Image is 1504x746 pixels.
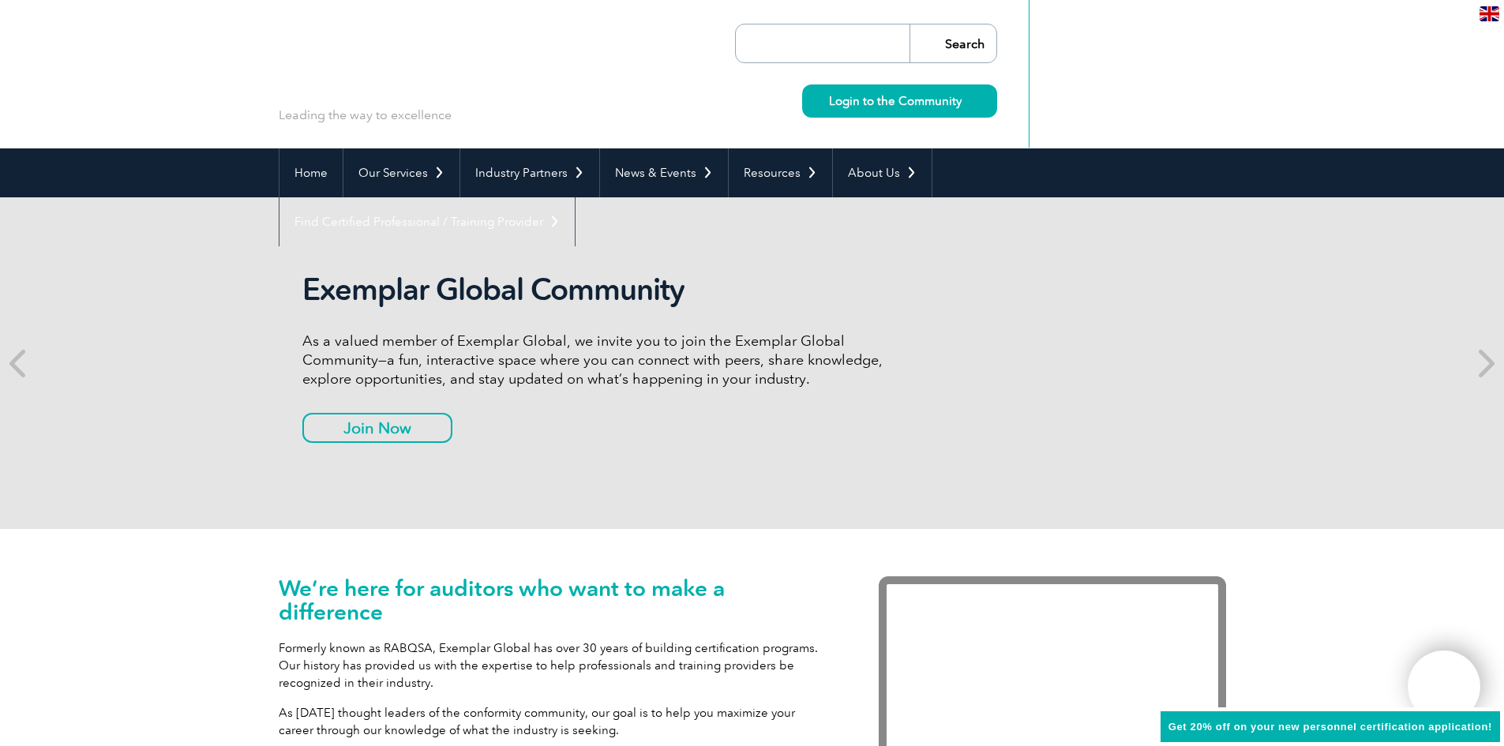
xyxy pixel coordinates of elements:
[1168,721,1492,733] span: Get 20% off on your new personnel certification application!
[1424,667,1464,707] img: svg+xml;nitro-empty-id=MTgxNToxMTY=-1;base64,PHN2ZyB2aWV3Qm94PSIwIDAgNDAwIDQwMCIgd2lkdGg9IjQwMCIg...
[1480,6,1499,21] img: en
[279,576,831,624] h1: We’re here for auditors who want to make a difference
[279,148,343,197] a: Home
[302,413,452,443] a: Join Now
[460,148,599,197] a: Industry Partners
[729,148,832,197] a: Resources
[343,148,459,197] a: Our Services
[833,148,932,197] a: About Us
[910,24,996,62] input: Search
[279,107,452,124] p: Leading the way to excellence
[279,704,831,739] p: As [DATE] thought leaders of the conformity community, our goal is to help you maximize your care...
[302,332,895,388] p: As a valued member of Exemplar Global, we invite you to join the Exemplar Global Community—a fun,...
[279,639,831,692] p: Formerly known as RABQSA, Exemplar Global has over 30 years of building certification programs. O...
[600,148,728,197] a: News & Events
[279,197,575,246] a: Find Certified Professional / Training Provider
[962,96,970,105] img: svg+xml;nitro-empty-id=MzcwOjIyMw==-1;base64,PHN2ZyB2aWV3Qm94PSIwIDAgMTEgMTEiIHdpZHRoPSIxMSIgaGVp...
[302,272,895,308] h2: Exemplar Global Community
[802,84,997,118] a: Login to the Community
